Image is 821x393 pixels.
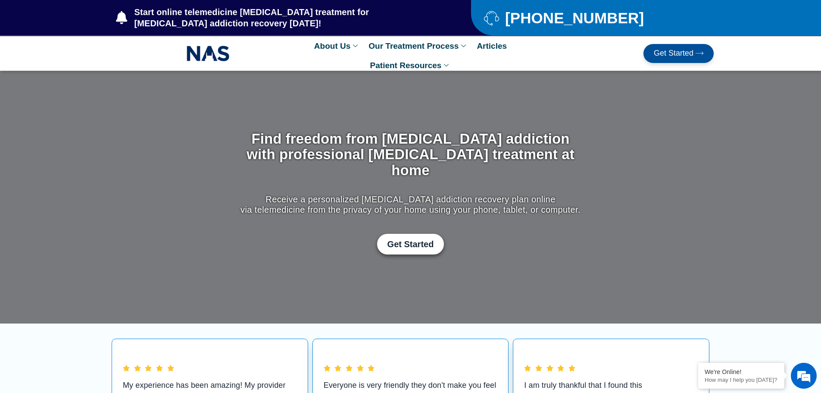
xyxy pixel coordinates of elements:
a: Our Treatment Process [364,36,472,56]
a: About Us [310,36,364,56]
h1: Find freedom from [MEDICAL_DATA] addiction with professional [MEDICAL_DATA] treatment at home [238,131,583,178]
div: Get Started with Suboxone Treatment by filling-out this new patient packet form [238,234,583,255]
a: Get Started [377,234,444,255]
img: NAS_email_signature-removebg-preview.png [187,44,230,63]
span: [PHONE_NUMBER] [503,13,644,23]
a: Articles [472,36,511,56]
span: Get Started [654,49,693,58]
p: How may I help you today? [705,377,778,383]
a: [PHONE_NUMBER] [484,10,692,25]
p: Receive a personalized [MEDICAL_DATA] addiction recovery plan online via telemedicine from the pr... [238,194,583,215]
a: Start online telemedicine [MEDICAL_DATA] treatment for [MEDICAL_DATA] addiction recovery [DATE]! [116,6,437,29]
span: Get Started [387,239,434,249]
a: Patient Resources [366,56,456,75]
span: Start online telemedicine [MEDICAL_DATA] treatment for [MEDICAL_DATA] addiction recovery [DATE]! [132,6,437,29]
div: We're Online! [705,368,778,375]
a: Get Started [643,44,714,63]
